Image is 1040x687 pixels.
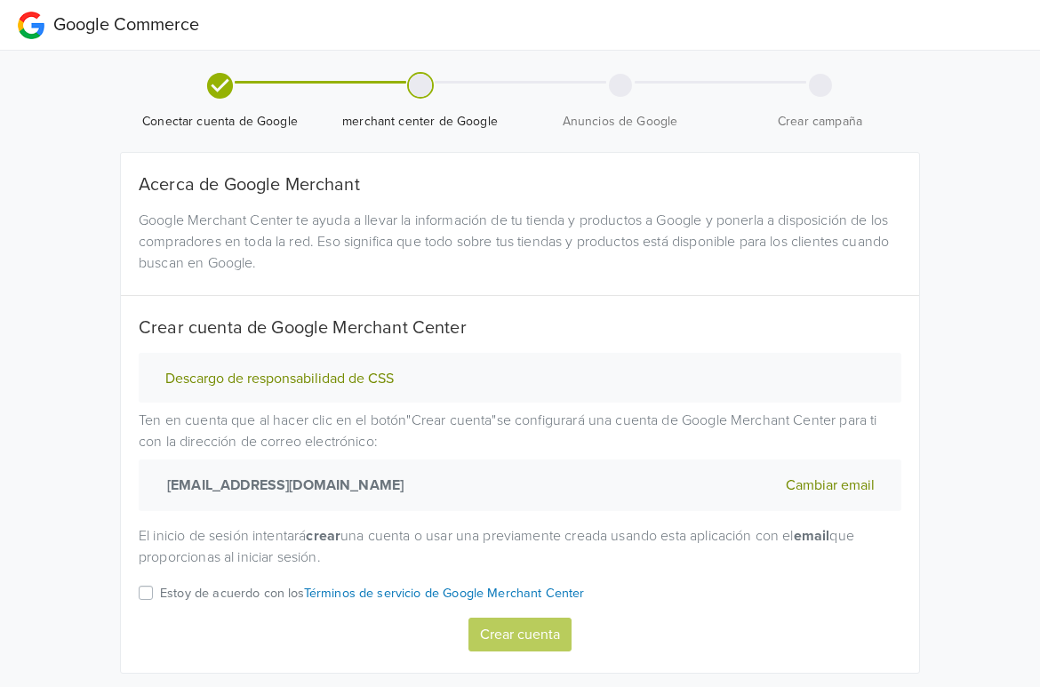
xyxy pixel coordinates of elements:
p: El inicio de sesión intentará una cuenta o usar una previamente creada usando esta aplicación con... [139,525,901,568]
span: Anuncios de Google [527,113,713,131]
h5: Crear cuenta de Google Merchant Center [139,317,901,339]
a: Términos de servicio de Google Merchant Center [304,586,585,601]
p: Estoy de acuerdo con los [160,584,585,603]
strong: crear [306,527,340,545]
button: Cambiar email [780,474,880,497]
strong: email [794,527,830,545]
span: Google Commerce [53,14,199,36]
div: Google Merchant Center te ayuda a llevar la información de tu tienda y productos a Google y poner... [125,210,915,274]
h5: Acerca de Google Merchant [139,174,901,196]
span: Conectar cuenta de Google [127,113,313,131]
span: merchant center de Google [327,113,513,131]
p: Ten en cuenta que al hacer clic en el botón " Crear cuenta " se configurará una cuenta de Google ... [139,410,901,511]
span: Crear campaña [727,113,913,131]
strong: [EMAIL_ADDRESS][DOMAIN_NAME] [160,475,404,496]
button: Descargo de responsabilidad de CSS [160,370,399,388]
